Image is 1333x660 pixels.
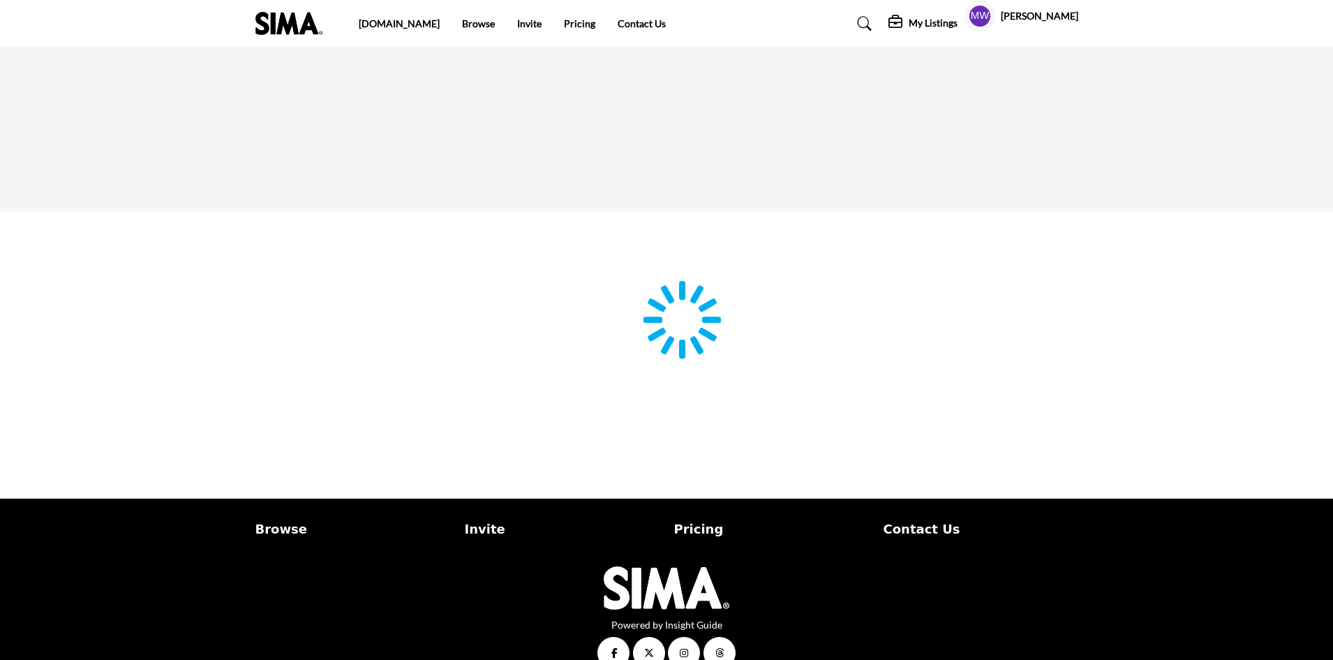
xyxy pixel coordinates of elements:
[604,566,729,610] img: No Site Logo
[255,520,450,538] a: Browse
[462,17,495,29] a: Browse
[255,12,329,35] img: Site Logo
[517,17,542,29] a: Invite
[465,520,660,538] a: Invite
[909,17,958,29] h5: My Listings
[884,520,1078,538] a: Contact Us
[888,15,958,32] div: My Listings
[564,17,595,29] a: Pricing
[618,17,666,29] a: Contact Us
[1001,9,1078,23] h5: [PERSON_NAME]
[965,1,995,31] button: Show hide supplier dropdown
[674,520,869,538] a: Pricing
[359,17,440,29] a: [DOMAIN_NAME]
[611,619,722,631] a: Powered by Insight Guide
[844,13,881,35] a: Search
